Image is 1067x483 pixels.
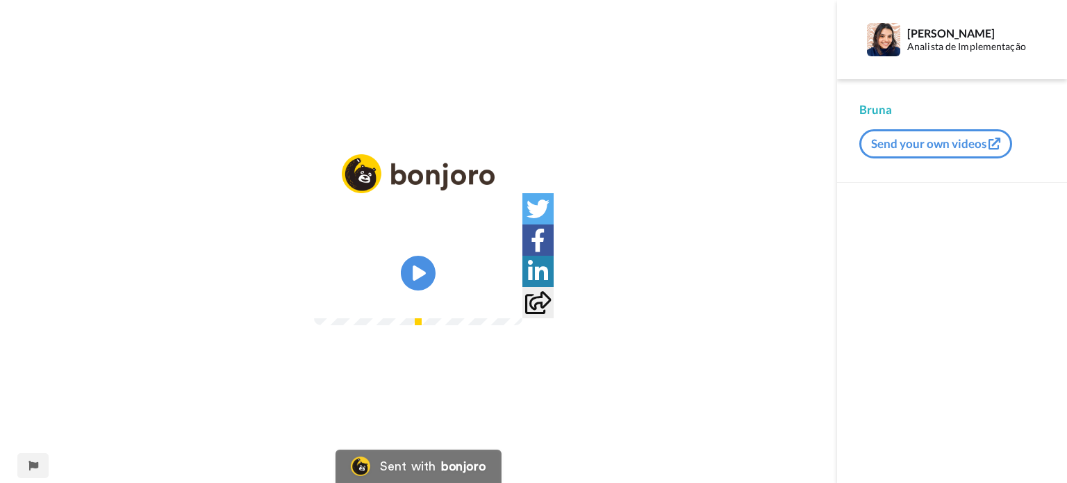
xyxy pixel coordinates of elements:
img: Bonjoro Logo [351,457,370,476]
div: Bruna [859,101,1045,118]
button: Send your own videos [859,129,1012,158]
a: Bonjoro LogoSent withbonjoro [336,450,501,483]
div: Analista de Implementação [907,41,1044,53]
img: Full screen [496,292,510,306]
div: [PERSON_NAME] [907,26,1044,40]
div: bonjoro [441,460,486,473]
img: logo_full.png [342,154,495,194]
div: Sent with [380,460,436,473]
img: Profile Image [867,23,900,56]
